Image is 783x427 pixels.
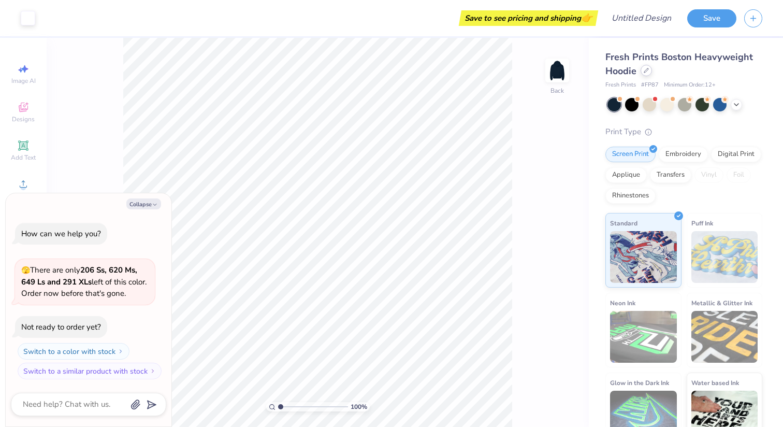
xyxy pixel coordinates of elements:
[605,51,753,77] span: Fresh Prints Boston Heavyweight Hoodie
[21,265,147,298] span: There are only left of this color. Order now before that's gone.
[605,147,656,162] div: Screen Print
[13,192,34,200] span: Upload
[691,218,713,229] span: Puff Ink
[21,265,30,275] span: 🫣
[694,167,723,183] div: Vinyl
[650,167,691,183] div: Transfers
[691,311,758,363] img: Metallic & Glitter Ink
[664,81,716,90] span: Minimum Order: 12 +
[727,167,751,183] div: Foil
[18,363,162,379] button: Switch to a similar product with stock
[581,11,592,24] span: 👉
[711,147,761,162] div: Digital Print
[461,10,596,26] div: Save to see pricing and shipping
[610,377,669,388] span: Glow in the Dark Ink
[11,153,36,162] span: Add Text
[550,86,564,95] div: Back
[691,231,758,283] img: Puff Ink
[603,8,679,29] input: Untitled Design
[150,368,156,374] img: Switch to a similar product with stock
[11,77,36,85] span: Image AI
[659,147,708,162] div: Embroidery
[18,343,129,360] button: Switch to a color with stock
[21,322,101,332] div: Not ready to order yet?
[351,402,367,411] span: 100 %
[605,126,762,138] div: Print Type
[547,60,568,81] img: Back
[21,229,101,239] div: How can we help you?
[610,218,637,229] span: Standard
[610,231,677,283] img: Standard
[691,377,739,388] span: Water based Ink
[12,115,35,123] span: Designs
[605,188,656,204] div: Rhinestones
[691,297,752,308] span: Metallic & Glitter Ink
[605,167,647,183] div: Applique
[687,9,736,27] button: Save
[118,348,124,354] img: Switch to a color with stock
[610,297,635,308] span: Neon Ink
[610,311,677,363] img: Neon Ink
[126,198,161,209] button: Collapse
[641,81,659,90] span: # FP87
[21,265,137,287] strong: 206 Ss, 620 Ms, 649 Ls and 291 XLs
[605,81,636,90] span: Fresh Prints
